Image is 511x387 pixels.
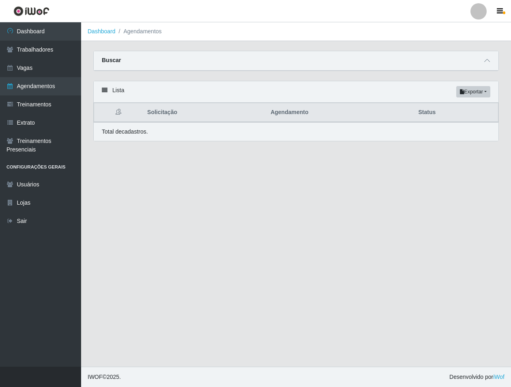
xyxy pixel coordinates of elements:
[116,27,162,36] li: Agendamentos
[13,6,49,16] img: CoreUI Logo
[449,373,505,381] span: Desenvolvido por
[414,103,498,122] th: Status
[266,103,413,122] th: Agendamento
[102,128,148,136] p: Total de cadastros.
[88,373,121,381] span: © 2025 .
[493,374,505,380] a: iWof
[81,22,511,41] nav: breadcrumb
[102,57,121,63] strong: Buscar
[456,86,490,97] button: Exportar
[88,28,116,35] a: Dashboard
[88,374,103,380] span: IWOF
[142,103,266,122] th: Solicitação
[94,81,498,103] div: Lista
